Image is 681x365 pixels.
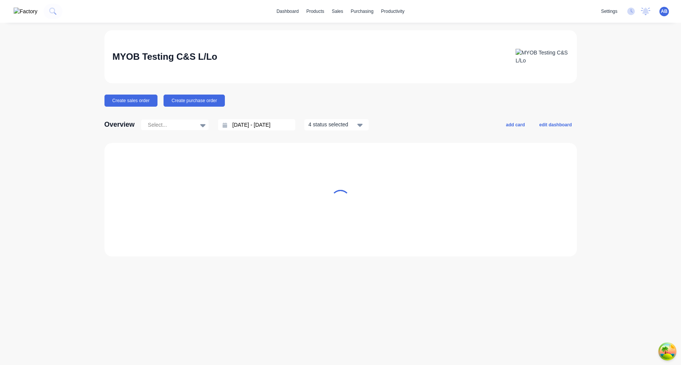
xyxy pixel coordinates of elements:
div: MYOB Testing C&S L/Lo [112,49,217,64]
button: 4 status selected [304,119,369,130]
button: edit dashboard [534,120,577,129]
div: sales [328,6,347,17]
div: 4 status selected [309,121,356,129]
div: productivity [377,6,408,17]
a: dashboard [273,6,302,17]
button: Open Tanstack query devtools [660,344,675,359]
div: settings [597,6,621,17]
img: MYOB Testing C&S L/Lo [516,49,569,65]
button: add card [501,120,530,129]
button: Create purchase order [164,95,225,107]
img: Factory [14,8,37,16]
div: products [302,6,328,17]
span: AB [661,8,667,15]
div: Overview [104,117,135,132]
button: Create sales order [104,95,158,107]
div: purchasing [347,6,377,17]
